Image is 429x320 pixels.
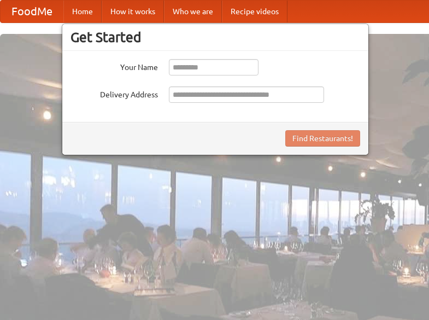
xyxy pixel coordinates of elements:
[102,1,164,22] a: How it works
[285,130,360,147] button: Find Restaurants!
[222,1,287,22] a: Recipe videos
[70,86,158,100] label: Delivery Address
[63,1,102,22] a: Home
[70,29,360,45] h3: Get Started
[70,59,158,73] label: Your Name
[164,1,222,22] a: Who we are
[1,1,63,22] a: FoodMe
